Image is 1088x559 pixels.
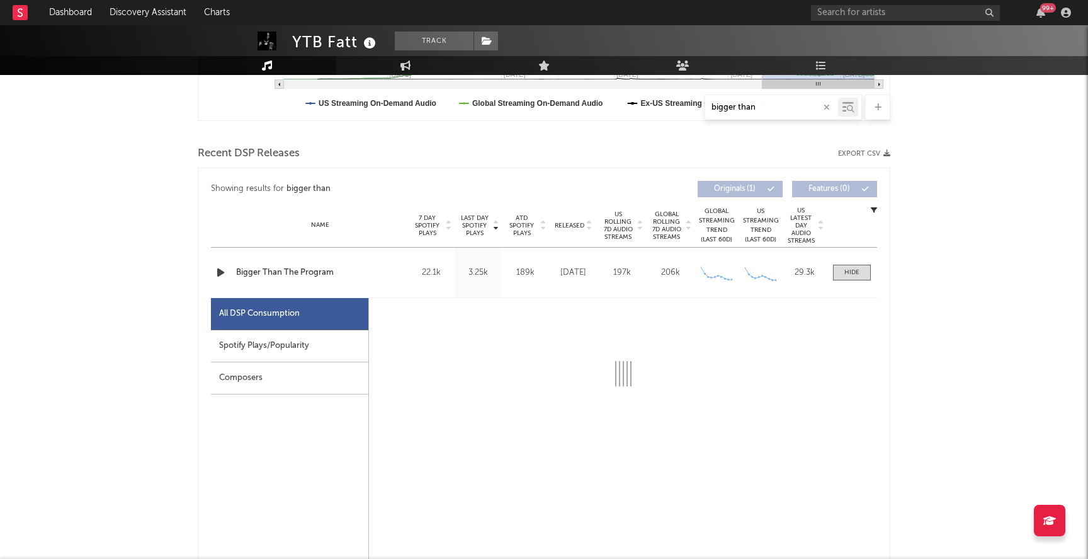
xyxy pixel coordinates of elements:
button: Track [395,32,473,50]
div: 189k [505,267,546,279]
div: All DSP Consumption [211,298,368,330]
div: Spotify Plays/Popularity [211,330,368,362]
span: 7 Day Spotify Plays [411,214,444,237]
div: YTB Fatt [292,32,379,52]
div: All DSP Consumption [219,306,300,321]
div: 22.1k [411,267,451,279]
button: Originals(1) [698,181,783,197]
button: Export CSV [838,150,890,158]
span: Features ( 0 ) [800,185,858,193]
div: Global Streaming Trend (Last 60D) [698,207,735,245]
span: Last Day Spotify Plays [458,214,491,237]
span: Global Rolling 7D Audio Streams [649,210,684,241]
span: Released [555,222,584,229]
span: US Latest Day Audio Streams [786,207,816,245]
div: bigger than [286,182,331,197]
div: Name [236,221,404,230]
div: 206k [649,267,691,279]
div: 197k [601,267,643,279]
a: Bigger Than The Program [236,267,404,279]
div: [DATE] [552,267,594,279]
span: ATD Spotify Plays [505,214,538,237]
div: 29.3k [786,267,824,279]
div: 3.25k [458,267,499,279]
div: Composers [211,362,368,395]
input: Search by song name or URL [705,103,838,113]
button: Features(0) [792,181,877,197]
input: Search for artists [811,5,1000,21]
div: 99 + [1040,3,1056,13]
button: 99+ [1036,8,1045,18]
div: Showing results for [211,181,544,197]
span: Originals ( 1 ) [706,185,764,193]
span: Recent DSP Releases [198,146,300,161]
span: US Rolling 7D Audio Streams [601,210,635,241]
div: US Streaming Trend (Last 60D) [742,207,779,245]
